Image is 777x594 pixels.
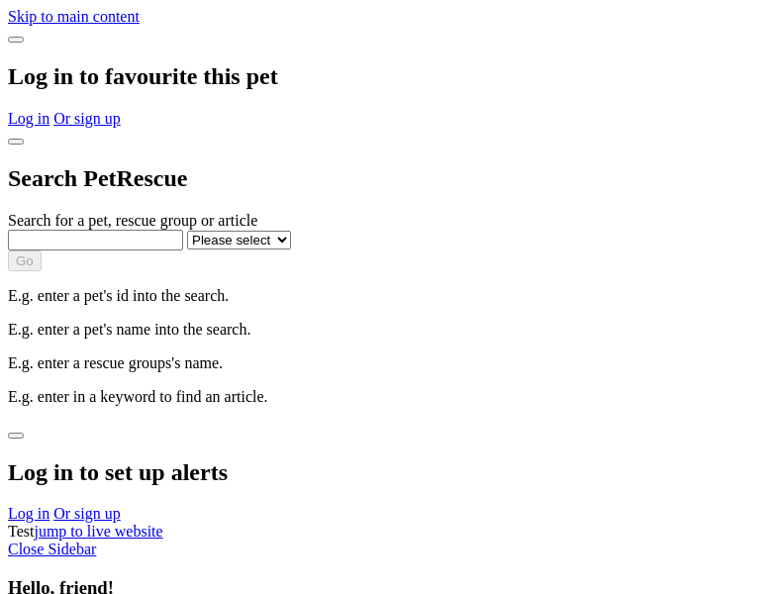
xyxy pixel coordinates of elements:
[8,321,769,339] p: E.g. enter a pet's name into the search.
[8,388,769,406] p: E.g. enter in a keyword to find an article.
[8,110,49,127] a: Log in
[8,26,769,128] div: Dialog Window - Close (Press escape to close)
[8,287,769,305] p: E.g. enter a pet's id into the search.
[8,523,769,541] div: Test
[8,250,42,271] button: Go
[8,354,769,372] p: E.g. enter a rescue groups's name.
[8,8,140,25] a: Skip to main content
[8,212,257,229] label: Search for a pet, rescue group or article
[53,505,121,522] a: Or sign up
[34,523,162,540] a: jump to live website
[8,433,24,439] button: close
[8,139,24,145] button: close
[8,459,769,486] h2: Log in to set up alerts
[8,541,96,557] a: Close Sidebar
[8,505,49,522] a: Log in
[8,63,769,90] h2: Log in to favourite this pet
[8,422,769,524] div: Dialog Window - Close (Press escape to close)
[8,37,24,43] button: close
[8,128,769,406] div: Dialog Window - Close (Press escape to close)
[8,165,769,192] h2: Search PetRescue
[53,110,121,127] a: Or sign up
